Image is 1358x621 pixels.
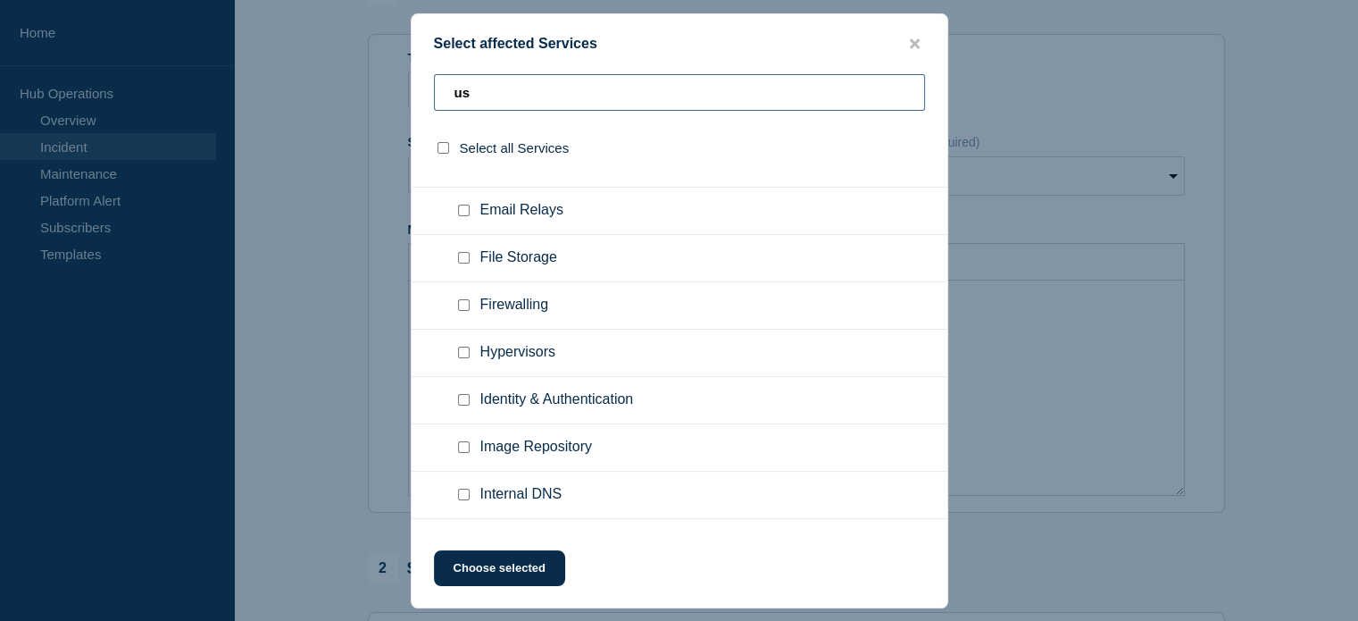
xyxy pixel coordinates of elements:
[904,36,925,53] button: close button
[480,486,562,504] span: Internal DNS
[480,202,563,220] span: Email Relays
[458,394,470,406] input: Identity & Authentication checkbox
[458,205,470,216] input: Email Relays checkbox
[434,74,925,111] input: Search
[434,550,565,586] button: Choose selected
[437,142,449,154] input: select all checkbox
[458,441,470,453] input: Image Repository checkbox
[480,344,555,362] span: Hypervisors
[458,299,470,311] input: Firewalling checkbox
[480,439,592,457] span: Image Repository
[480,249,557,267] span: File Storage
[458,489,470,500] input: Internal DNS checkbox
[480,297,548,315] span: Firewalling
[460,140,570,155] span: Select all Services
[412,36,947,53] div: Select affected Services
[458,252,470,264] input: File Storage checkbox
[458,347,470,358] input: Hypervisors checkbox
[480,391,634,409] span: Identity & Authentication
